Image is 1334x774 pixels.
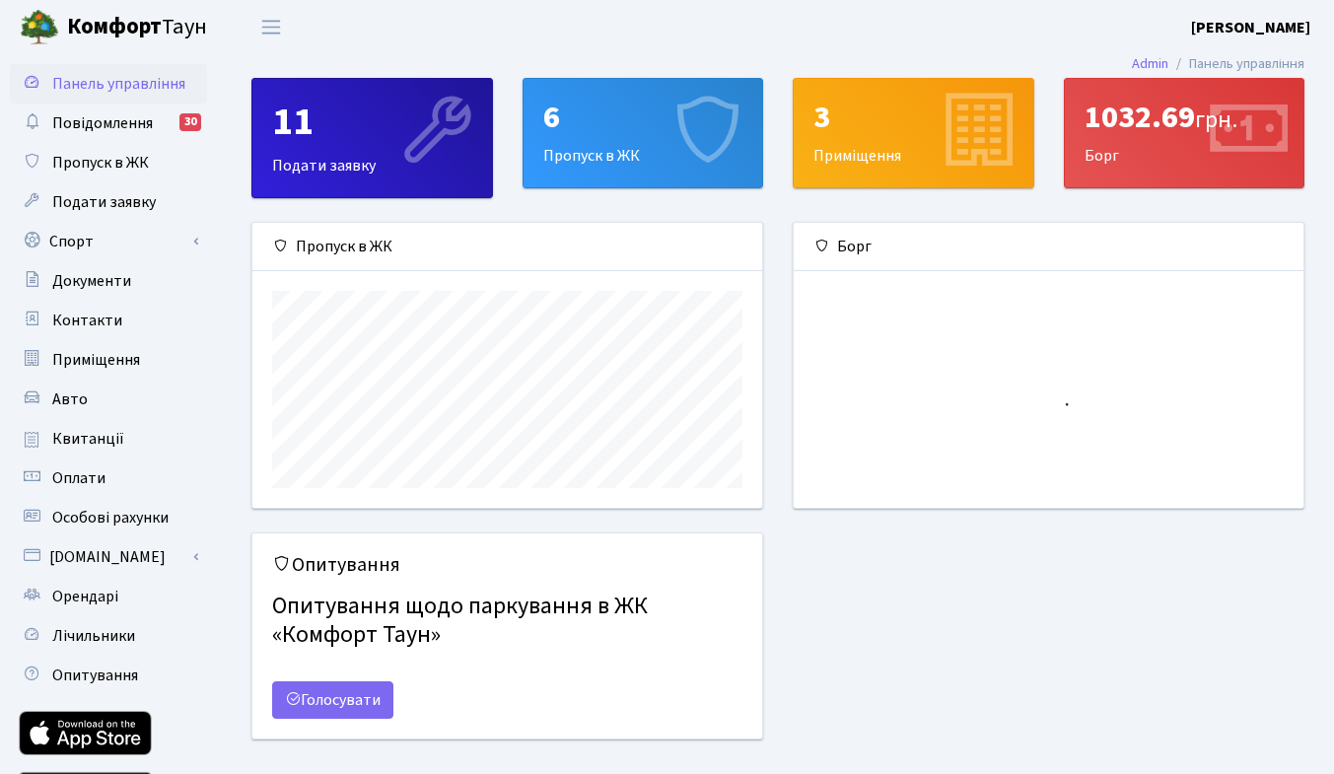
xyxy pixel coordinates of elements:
a: Особові рахунки [10,498,207,537]
h5: Опитування [272,553,742,577]
a: Панель управління [10,64,207,104]
a: Повідомлення30 [10,104,207,143]
a: Лічильники [10,616,207,656]
span: Квитанції [52,428,124,450]
div: Борг [1065,79,1304,187]
span: Орендарі [52,586,118,607]
a: [PERSON_NAME] [1191,16,1310,39]
div: Подати заявку [252,79,492,197]
a: 11Подати заявку [251,78,493,198]
img: logo.png [20,8,59,47]
a: Приміщення [10,340,207,380]
b: [PERSON_NAME] [1191,17,1310,38]
span: Авто [52,388,88,410]
b: Комфорт [67,11,162,42]
div: 6 [543,99,743,136]
span: Пропуск в ЖК [52,152,149,174]
span: Приміщення [52,349,140,371]
span: Контакти [52,310,122,331]
a: Admin [1132,53,1168,74]
div: 30 [179,113,201,131]
a: Документи [10,261,207,301]
span: Повідомлення [52,112,153,134]
div: Борг [794,223,1303,271]
a: Квитанції [10,419,207,458]
a: Опитування [10,656,207,695]
span: Опитування [52,665,138,686]
a: Пропуск в ЖК [10,143,207,182]
div: 11 [272,99,472,146]
span: Оплати [52,467,105,489]
span: Лічильники [52,625,135,647]
a: [DOMAIN_NAME] [10,537,207,577]
span: Подати заявку [52,191,156,213]
div: Пропуск в ЖК [524,79,763,187]
div: 3 [813,99,1014,136]
span: Панель управління [52,73,185,95]
span: Документи [52,270,131,292]
a: 6Пропуск в ЖК [523,78,764,188]
a: Авто [10,380,207,419]
span: Особові рахунки [52,507,169,528]
h4: Опитування щодо паркування в ЖК «Комфорт Таун» [272,585,742,658]
a: Орендарі [10,577,207,616]
div: Пропуск в ЖК [252,223,762,271]
button: Переключити навігацію [246,11,296,43]
a: Голосувати [272,681,393,719]
a: Контакти [10,301,207,340]
a: Оплати [10,458,207,498]
nav: breadcrumb [1102,43,1334,85]
a: 3Приміщення [793,78,1034,188]
li: Панель управління [1168,53,1304,75]
a: Подати заявку [10,182,207,222]
a: Спорт [10,222,207,261]
span: Таун [67,11,207,44]
div: 1032.69 [1085,99,1285,136]
div: Приміщення [794,79,1033,187]
span: грн. [1195,103,1237,137]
